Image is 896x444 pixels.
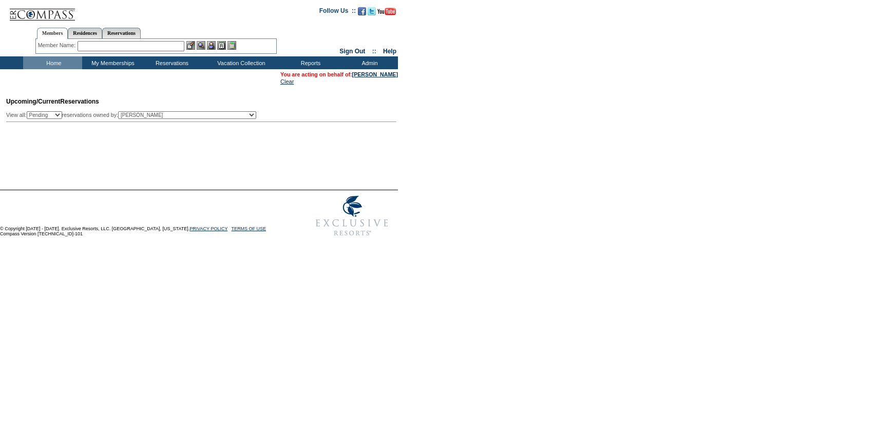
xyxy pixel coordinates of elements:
a: Clear [280,78,294,85]
a: Members [37,28,68,39]
img: b_calculator.gif [227,41,236,50]
span: :: [372,48,376,55]
a: TERMS OF USE [232,226,266,231]
a: [PERSON_NAME] [352,71,398,77]
a: PRIVACY POLICY [189,226,227,231]
td: My Memberships [82,56,141,69]
td: Vacation Collection [200,56,280,69]
a: Become our fan on Facebook [358,10,366,16]
img: Follow us on Twitter [368,7,376,15]
a: Residences [68,28,102,38]
div: Member Name: [38,41,78,50]
td: Reservations [141,56,200,69]
img: Subscribe to our YouTube Channel [377,8,396,15]
span: You are acting on behalf of: [280,71,398,77]
span: Upcoming/Current [6,98,60,105]
img: Impersonate [207,41,216,50]
a: Help [383,48,396,55]
img: View [197,41,205,50]
a: Sign Out [339,48,365,55]
td: Home [23,56,82,69]
td: Follow Us :: [319,6,356,18]
div: View all: reservations owned by: [6,111,261,119]
img: b_edit.gif [186,41,195,50]
img: Exclusive Resorts [306,190,398,241]
span: Reservations [6,98,99,105]
td: Admin [339,56,398,69]
a: Follow us on Twitter [368,10,376,16]
a: Reservations [102,28,141,38]
a: Subscribe to our YouTube Channel [377,10,396,16]
img: Reservations [217,41,226,50]
img: Become our fan on Facebook [358,7,366,15]
td: Reports [280,56,339,69]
